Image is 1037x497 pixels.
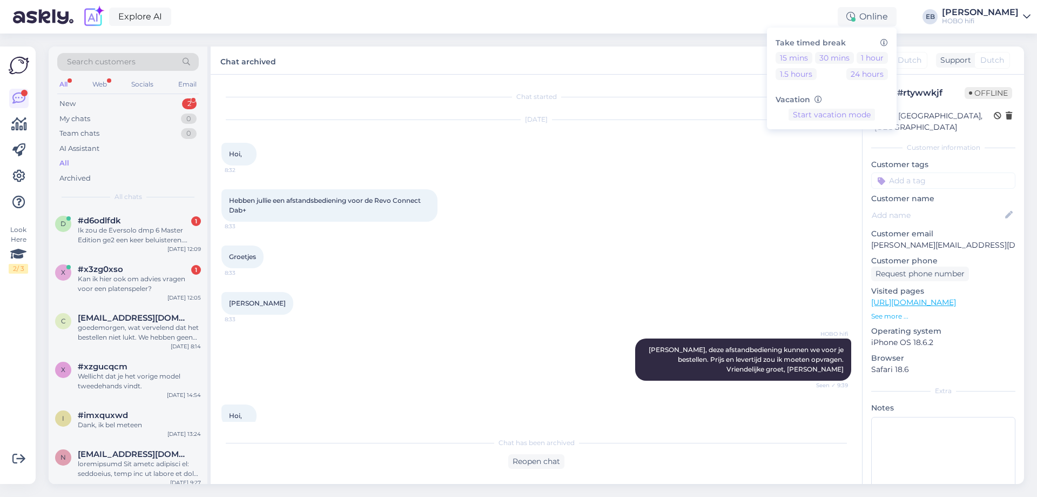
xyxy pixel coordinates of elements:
[942,17,1019,25] div: HOBO hifi
[78,323,201,342] div: goedemorgen, wat vervelend dat het bestellen niet lukt. We hebben geen beperking in de site en he...
[221,92,851,102] div: Chat started
[871,312,1015,321] p: See more ...
[182,98,197,109] div: 2
[191,265,201,275] div: 1
[871,173,1015,189] input: Add a tag
[508,454,564,469] div: Reopen chat
[229,299,286,307] span: [PERSON_NAME]
[167,245,201,253] div: [DATE] 12:09
[229,412,242,420] span: Hoi,
[115,192,142,202] span: All chats
[78,216,121,226] span: #d6odlfdk
[871,228,1015,240] p: Customer email
[776,68,817,80] button: 1.5 hours
[167,391,201,399] div: [DATE] 14:54
[871,286,1015,297] p: Visited pages
[181,114,197,124] div: 0
[78,459,201,479] div: loremipsumd Sit ametc adipisci el: seddoeius, temp inc ut labore et dol magnaal enimadmin ve quis...
[871,326,1015,337] p: Operating system
[225,222,265,230] span: 8:33
[225,166,265,174] span: 8:32
[78,274,201,294] div: Kan ik hier ook om advies vragen voor een platenspeler?
[965,87,1012,99] span: Offline
[229,150,242,158] span: Hoi,
[871,267,969,281] div: Request phone number
[59,143,99,154] div: AI Assistant
[776,52,812,64] button: 15 mins
[874,110,994,133] div: The [GEOGRAPHIC_DATA], [GEOGRAPHIC_DATA]
[942,8,1031,25] a: [PERSON_NAME]HOBO hifi
[78,420,201,430] div: Dank, ik bel meteen
[922,9,938,24] div: EB
[59,114,90,124] div: My chats
[78,372,201,391] div: Wellicht dat je het vorige model tweedehands vindt.
[871,193,1015,204] p: Customer name
[78,313,190,323] span: carmic@me.com
[220,53,276,68] label: Chat archived
[225,315,265,323] span: 8:33
[776,38,888,48] h6: Take timed break
[499,438,575,448] span: Chat has been archived
[871,337,1015,348] p: iPhone OS 18.6.2
[871,240,1015,251] p: [PERSON_NAME][EMAIL_ADDRESS][DOMAIN_NAME]
[871,353,1015,364] p: Browser
[9,225,28,274] div: Look Here
[171,342,201,350] div: [DATE] 8:14
[59,128,99,139] div: Team chats
[167,294,201,302] div: [DATE] 12:05
[57,77,70,91] div: All
[871,386,1015,396] div: Extra
[191,216,201,226] div: 1
[807,381,848,389] span: Seen ✓ 9:39
[59,173,91,184] div: Archived
[82,5,105,28] img: explore-ai
[871,143,1015,153] div: Customer information
[78,264,123,274] span: #x3zg0xso
[78,226,201,245] div: Ik zou de Eversolo dmp 6 Master Edition ge2 een keer beluisteren. Hebben jullie in [GEOGRAPHIC_DA...
[225,269,265,277] span: 8:33
[62,414,64,422] span: i
[78,362,127,372] span: #xzgucqcm
[109,8,171,26] a: Explore AI
[229,196,422,214] span: Hebben jullie een afstandsbediening voor de Revo Connect Dab+
[897,87,965,100] div: # rtywwkjf
[78,410,128,420] span: #imxquxwd
[90,77,109,91] div: Web
[61,366,65,374] span: x
[789,109,875,121] button: Start vacation mode
[649,346,845,373] span: [PERSON_NAME], deze afstandbediening kunnen we voor je bestellen. Prijs en levertijd zou ik moete...
[170,479,201,487] div: [DATE] 9:27
[60,453,66,461] span: N
[129,77,156,91] div: Socials
[59,158,69,169] div: All
[229,253,256,261] span: Groetjes
[815,52,854,64] button: 30 mins
[871,159,1015,170] p: Customer tags
[871,402,1015,414] p: Notes
[167,430,201,438] div: [DATE] 13:24
[59,98,76,109] div: New
[846,68,888,80] button: 24 hours
[9,264,28,274] div: 2 / 3
[181,128,197,139] div: 0
[807,330,848,338] span: HOBO hifi
[67,56,136,68] span: Search customers
[78,449,190,459] span: Nal_janssen@icloud.com
[838,7,897,26] div: Online
[176,77,199,91] div: Email
[61,317,66,325] span: c
[221,115,851,124] div: [DATE]
[942,8,1019,17] div: [PERSON_NAME]
[9,55,29,76] img: Askly Logo
[898,55,921,66] span: Dutch
[871,255,1015,267] p: Customer phone
[871,297,956,307] a: [URL][DOMAIN_NAME]
[936,55,971,66] div: Support
[61,268,65,276] span: x
[872,209,1003,221] input: Add name
[857,52,888,64] button: 1 hour
[980,55,1004,66] span: Dutch
[776,95,888,104] h6: Vacation
[871,364,1015,375] p: Safari 18.6
[60,220,66,228] span: d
